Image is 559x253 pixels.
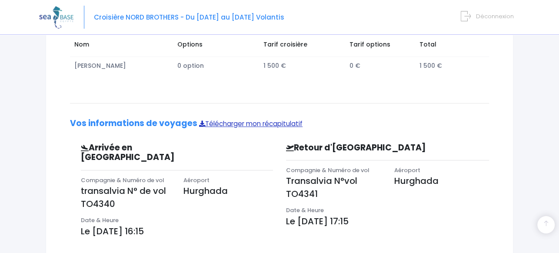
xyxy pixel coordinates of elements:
a: Télécharger mon récapitulatif [199,119,303,128]
span: Date & Heure [286,206,324,214]
td: Tarif options [345,36,415,57]
td: Total [415,36,481,57]
h3: Retour d'[GEOGRAPHIC_DATA] [279,143,442,153]
span: Date & Heure [81,216,119,224]
td: 1 500 € [259,57,345,75]
h3: Arrivée en [GEOGRAPHIC_DATA] [74,143,228,163]
p: Hurghada [394,174,489,187]
p: Hurghada [183,184,273,197]
td: Tarif croisière [259,36,345,57]
td: 1 500 € [415,57,481,75]
span: Compagnie & Numéro de vol [81,176,164,184]
p: transalvia N° de vol TO4340 [81,184,170,210]
span: Croisière NORD BROTHERS - Du [DATE] au [DATE] Volantis [94,13,284,22]
td: Nom [70,36,173,57]
span: Déconnexion [476,12,514,20]
span: 0 option [177,61,204,70]
span: Aéroport [394,166,420,174]
td: [PERSON_NAME] [70,57,173,75]
td: Options [173,36,259,57]
span: Compagnie & Numéro de vol [286,166,369,174]
p: Transalvia N°vol TO4341 [286,174,381,200]
p: Le [DATE] 17:15 [286,215,489,228]
p: Le [DATE] 16:15 [81,225,273,238]
h2: Vos informations de voyages [70,119,489,129]
td: 0 € [345,57,415,75]
span: Aéroport [183,176,210,184]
